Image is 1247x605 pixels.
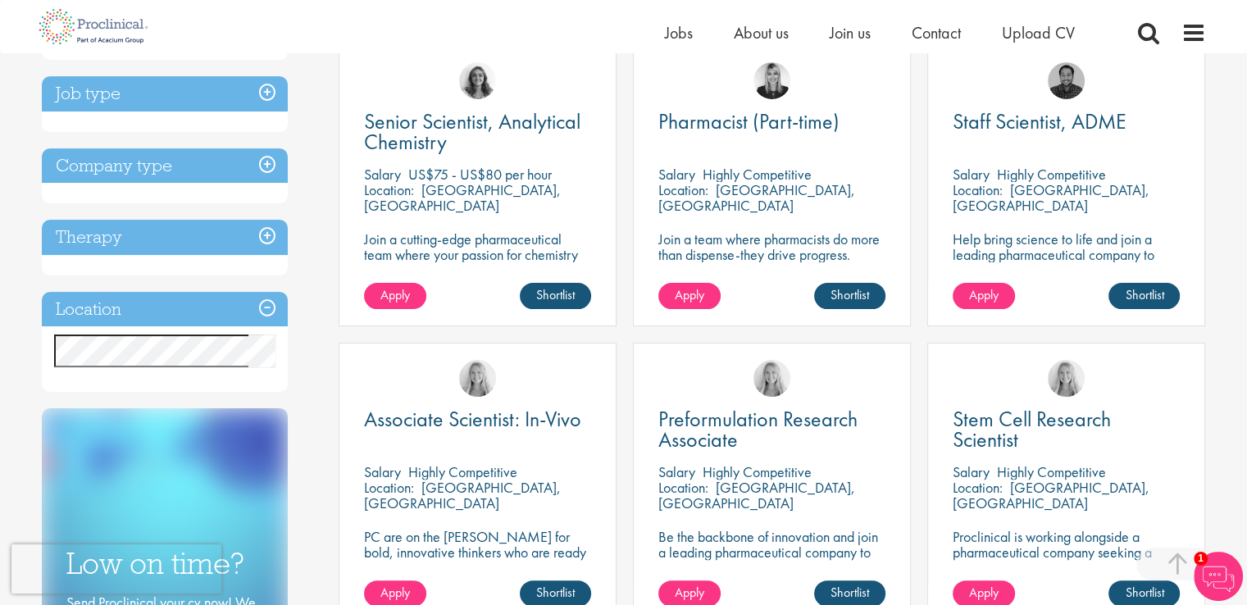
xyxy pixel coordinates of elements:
a: Upload CV [1002,22,1075,43]
p: Highly Competitive [997,165,1106,184]
a: Staff Scientist, ADME [953,111,1180,132]
img: Shannon Briggs [753,360,790,397]
p: [GEOGRAPHIC_DATA], [GEOGRAPHIC_DATA] [953,180,1149,215]
p: [GEOGRAPHIC_DATA], [GEOGRAPHIC_DATA] [658,478,855,512]
a: Contact [912,22,961,43]
p: [GEOGRAPHIC_DATA], [GEOGRAPHIC_DATA] [658,180,855,215]
span: Salary [364,165,401,184]
h3: Company type [42,148,288,184]
span: Salary [658,462,695,481]
span: Preformulation Research Associate [658,405,858,453]
span: Apply [380,286,410,303]
a: Apply [953,283,1015,309]
span: Location: [364,180,414,199]
span: Salary [364,462,401,481]
span: Location: [658,180,708,199]
p: [GEOGRAPHIC_DATA], [GEOGRAPHIC_DATA] [953,478,1149,512]
span: Apply [675,584,704,601]
a: Apply [364,283,426,309]
span: Apply [969,286,999,303]
span: Apply [380,584,410,601]
span: Location: [953,478,1003,497]
a: Preformulation Research Associate [658,409,885,450]
span: Location: [364,478,414,497]
span: Location: [953,180,1003,199]
img: Shannon Briggs [1048,360,1085,397]
a: Jobs [665,22,693,43]
p: Highly Competitive [408,462,517,481]
a: Shortlist [520,283,591,309]
p: Join a team where pharmacists do more than dispense-they drive progress. [658,231,885,262]
span: Senior Scientist, Analytical Chemistry [364,107,580,156]
a: Senior Scientist, Analytical Chemistry [364,111,591,152]
span: Salary [658,165,695,184]
p: Be the backbone of innovation and join a leading pharmaceutical company to help keep life-changin... [658,529,885,591]
img: Janelle Jones [753,62,790,99]
span: Location: [658,478,708,497]
p: Highly Competitive [997,462,1106,481]
h3: Location [42,292,288,327]
span: Pharmacist (Part-time) [658,107,840,135]
p: Proclinical is working alongside a pharmaceutical company seeking a Stem Cell Research Scientist ... [953,529,1180,591]
img: Mike Raletz [1048,62,1085,99]
p: [GEOGRAPHIC_DATA], [GEOGRAPHIC_DATA] [364,180,561,215]
p: Highly Competitive [703,165,812,184]
img: Chatbot [1194,552,1243,601]
span: Stem Cell Research Scientist [953,405,1111,453]
span: 1 [1194,552,1208,566]
p: Join a cutting-edge pharmaceutical team where your passion for chemistry will help shape the futu... [364,231,591,293]
img: Shannon Briggs [459,360,496,397]
a: Stem Cell Research Scientist [953,409,1180,450]
span: Apply [675,286,704,303]
span: Salary [953,462,990,481]
span: Staff Scientist, ADME [953,107,1126,135]
p: Highly Competitive [703,462,812,481]
p: [GEOGRAPHIC_DATA], [GEOGRAPHIC_DATA] [364,478,561,512]
a: Apply [658,283,721,309]
p: Help bring science to life and join a leading pharmaceutical company to play a key role in delive... [953,231,1180,309]
a: Shortlist [1108,283,1180,309]
img: Jackie Cerchio [459,62,496,99]
iframe: reCAPTCHA [11,544,221,594]
a: Pharmacist (Part-time) [658,111,885,132]
a: Shortlist [814,283,885,309]
a: About us [734,22,789,43]
span: Apply [969,584,999,601]
h3: Job type [42,76,288,111]
h3: Therapy [42,220,288,255]
span: Salary [953,165,990,184]
p: US$75 - US$80 per hour [408,165,552,184]
a: Associate Scientist: In-Vivo [364,409,591,430]
a: Join us [830,22,871,43]
span: Associate Scientist: In-Vivo [364,405,581,433]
